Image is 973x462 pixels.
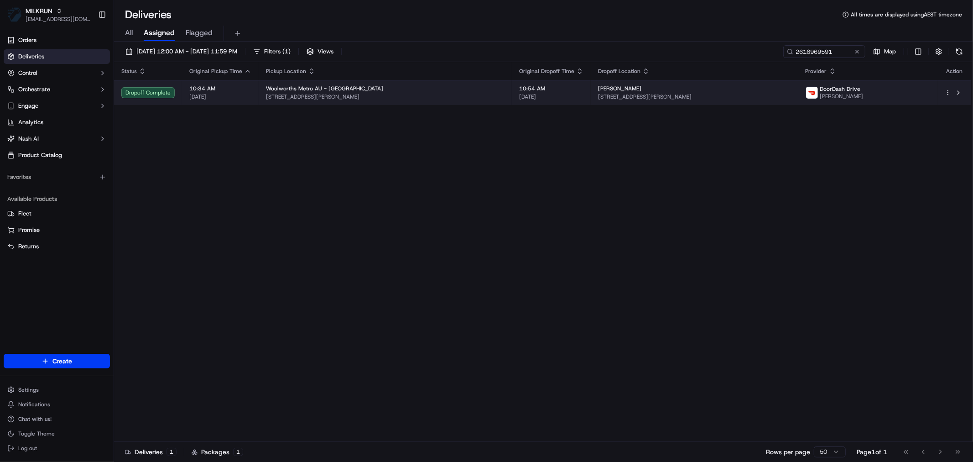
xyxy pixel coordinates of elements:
[4,66,110,80] button: Control
[18,210,31,218] span: Fleet
[4,354,110,368] button: Create
[857,447,887,457] div: Page 1 of 1
[519,85,583,92] span: 10:54 AM
[851,11,962,18] span: All times are displayed using AEST timezone
[820,85,861,93] span: DoorDash Drive
[884,47,896,56] span: Map
[189,85,251,92] span: 10:34 AM
[598,93,791,100] span: [STREET_ADDRESS][PERSON_NAME]
[125,7,172,22] h1: Deliveries
[783,45,865,58] input: Type to search
[519,93,583,100] span: [DATE]
[4,33,110,47] a: Orders
[26,6,52,16] button: MILKRUN
[766,447,810,457] p: Rows per page
[125,27,133,38] span: All
[953,45,966,58] button: Refresh
[136,47,237,56] span: [DATE] 12:00 AM - [DATE] 11:59 PM
[18,445,37,452] span: Log out
[167,448,177,456] div: 1
[519,68,574,75] span: Original Dropoff Time
[121,45,241,58] button: [DATE] 12:00 AM - [DATE] 11:59 PM
[282,47,291,56] span: ( 1 )
[18,226,40,234] span: Promise
[266,68,306,75] span: Pickup Location
[18,135,39,143] span: Nash AI
[18,36,36,44] span: Orders
[189,93,251,100] span: [DATE]
[598,68,640,75] span: Dropoff Location
[598,85,641,92] span: [PERSON_NAME]
[189,68,242,75] span: Original Pickup Time
[18,151,62,159] span: Product Catalog
[806,87,818,99] img: doordash_logo_v2.png
[7,226,106,234] a: Promise
[18,85,50,94] span: Orchestrate
[125,447,177,457] div: Deliveries
[317,47,333,56] span: Views
[4,115,110,130] a: Analytics
[945,68,964,75] div: Action
[4,383,110,396] button: Settings
[52,357,72,366] span: Create
[266,85,383,92] span: Woolworths Metro AU - [GEOGRAPHIC_DATA]
[266,93,505,100] span: [STREET_ADDRESS][PERSON_NAME]
[7,210,106,218] a: Fleet
[18,430,55,437] span: Toggle Theme
[4,442,110,455] button: Log out
[144,27,175,38] span: Assigned
[4,170,110,184] div: Favorites
[4,398,110,411] button: Notifications
[26,16,91,23] button: [EMAIL_ADDRESS][DOMAIN_NAME]
[18,69,37,77] span: Control
[4,131,110,146] button: Nash AI
[7,242,106,251] a: Returns
[192,447,243,457] div: Packages
[18,242,39,251] span: Returns
[4,413,110,425] button: Chat with us!
[302,45,338,58] button: Views
[820,93,864,100] span: [PERSON_NAME]
[4,148,110,163] a: Product Catalog
[4,192,110,206] div: Available Products
[18,118,43,126] span: Analytics
[806,68,827,75] span: Provider
[7,7,22,22] img: MILKRUN
[18,386,39,394] span: Settings
[121,68,137,75] span: Status
[4,427,110,440] button: Toggle Theme
[4,239,110,254] button: Returns
[4,223,110,237] button: Promise
[249,45,295,58] button: Filters(1)
[4,206,110,221] button: Fleet
[18,415,52,423] span: Chat with us!
[233,448,243,456] div: 1
[18,102,38,110] span: Engage
[18,401,50,408] span: Notifications
[4,4,94,26] button: MILKRUNMILKRUN[EMAIL_ADDRESS][DOMAIN_NAME]
[18,52,44,61] span: Deliveries
[4,49,110,64] a: Deliveries
[186,27,213,38] span: Flagged
[869,45,900,58] button: Map
[264,47,291,56] span: Filters
[4,82,110,97] button: Orchestrate
[4,99,110,113] button: Engage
